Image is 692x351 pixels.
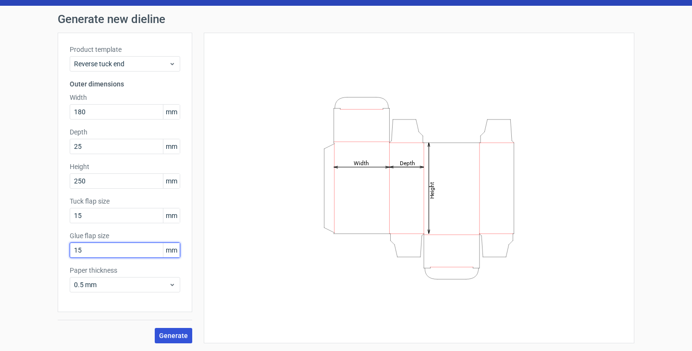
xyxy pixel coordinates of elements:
span: 0.5 mm [74,280,169,290]
span: mm [163,174,180,188]
span: mm [163,243,180,257]
span: mm [163,139,180,154]
h3: Outer dimensions [70,79,180,89]
label: Height [70,162,180,171]
label: Width [70,93,180,102]
tspan: Depth [400,159,415,166]
span: mm [163,208,180,223]
tspan: Height [429,182,435,198]
tspan: Width [354,159,369,166]
label: Tuck flap size [70,196,180,206]
span: Reverse tuck end [74,59,169,69]
h1: Generate new dieline [58,13,634,25]
label: Depth [70,127,180,137]
label: Product template [70,45,180,54]
label: Paper thickness [70,266,180,275]
label: Glue flap size [70,231,180,241]
span: Generate [159,332,188,339]
span: mm [163,105,180,119]
button: Generate [155,328,192,343]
